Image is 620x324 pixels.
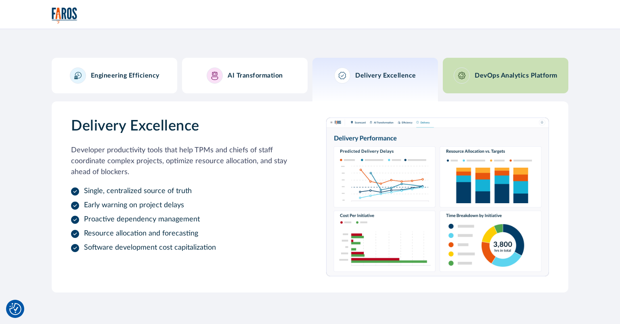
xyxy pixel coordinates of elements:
li: Software development cost capitalization [71,242,294,253]
h3: AI Transformation [228,72,283,80]
button: Cookie Settings [9,303,21,315]
h3: Delivery Excellence [71,118,294,135]
li: Resource allocation and forecasting [71,228,294,239]
img: Revisit consent button [9,303,21,315]
img: Logo of the analytics and reporting company Faros. [52,7,77,24]
li: Early warning on project delays [71,200,294,211]
h3: DevOps Analytics Platform [475,72,557,80]
p: Developer productivity tools that help TPMs and chiefs of staff coordinate complex projects, opti... [71,145,294,178]
a: home [52,7,77,24]
h3: Engineering Efficiency [91,72,159,80]
li: Single, centralized source of truth [71,186,294,197]
li: Proactive dependency management [71,214,294,225]
h3: Delivery Excellence [355,72,416,80]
